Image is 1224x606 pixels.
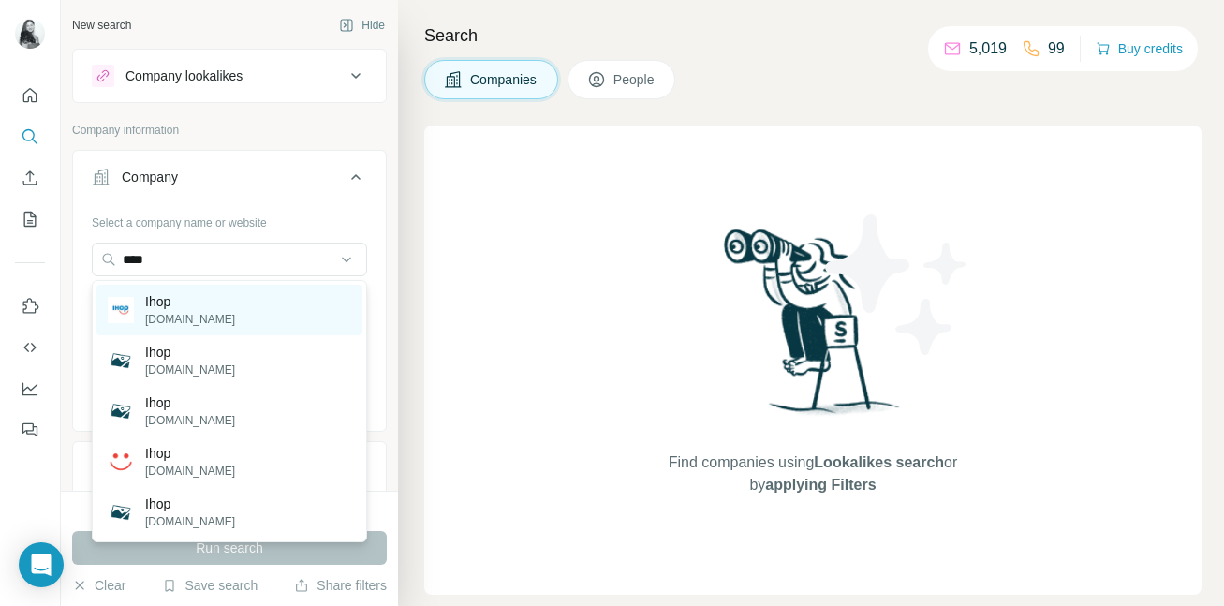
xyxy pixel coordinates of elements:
[122,168,178,186] div: Company
[92,207,367,231] div: Select a company name or website
[969,37,1007,60] p: 5,019
[15,19,45,49] img: Avatar
[470,70,538,89] span: Companies
[145,311,235,328] p: [DOMAIN_NAME]
[108,499,134,525] img: Ihop
[424,22,1202,49] h4: Search
[663,451,963,496] span: Find companies using or by
[145,292,235,311] p: Ihop
[326,11,398,39] button: Hide
[15,413,45,447] button: Feedback
[15,331,45,364] button: Use Surfe API
[613,70,656,89] span: People
[145,343,235,362] p: Ihop
[15,79,45,112] button: Quick start
[1096,36,1183,62] button: Buy credits
[145,412,235,429] p: [DOMAIN_NAME]
[19,542,64,587] div: Open Intercom Messenger
[15,202,45,236] button: My lists
[73,155,386,207] button: Company
[73,446,386,491] button: Industry
[72,122,387,139] p: Company information
[72,17,131,34] div: New search
[73,53,386,98] button: Company lookalikes
[15,289,45,323] button: Use Surfe on LinkedIn
[145,393,235,412] p: Ihop
[813,200,981,369] img: Surfe Illustration - Stars
[108,449,134,475] img: Ihop
[15,120,45,154] button: Search
[145,362,235,378] p: [DOMAIN_NAME]
[162,576,258,595] button: Save search
[108,347,134,374] img: Ihop
[72,576,125,595] button: Clear
[145,444,235,463] p: Ihop
[294,576,387,595] button: Share filters
[765,477,876,493] span: applying Filters
[1048,37,1065,60] p: 99
[15,372,45,406] button: Dashboard
[145,463,235,480] p: [DOMAIN_NAME]
[145,513,235,530] p: [DOMAIN_NAME]
[15,161,45,195] button: Enrich CSV
[715,224,910,433] img: Surfe Illustration - Woman searching with binoculars
[108,297,134,323] img: Ihop
[814,454,944,470] span: Lookalikes search
[125,67,243,85] div: Company lookalikes
[145,495,235,513] p: Ihop
[108,398,134,424] img: Ihop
